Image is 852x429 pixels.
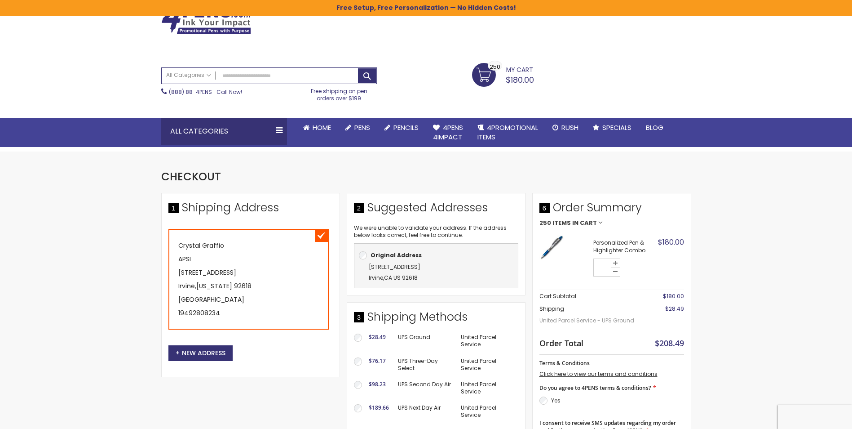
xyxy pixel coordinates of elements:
iframe: Google Customer Reviews [778,405,852,429]
td: UPS Next Day Air [393,400,457,423]
span: United Parcel Service - UPS Ground [539,313,640,329]
a: Click here to view our terms and conditions [539,370,658,378]
div: Crystal Graffio APSI [STREET_ADDRESS] Irvine , 92618 [GEOGRAPHIC_DATA] [168,229,329,330]
strong: Personalized Pen & Highlighter Combo [593,239,656,254]
label: Yes [551,397,561,404]
span: Home [313,123,331,132]
span: CA [384,274,392,282]
span: $98.23 [369,380,386,388]
td: United Parcel Service [456,376,518,400]
span: Terms & Conditions [539,359,590,367]
div: Shipping Address [168,200,333,220]
th: Cart Subtotal [539,290,640,303]
img: 4Pens Custom Pens and Promotional Products [161,5,251,34]
span: Specials [602,123,631,132]
button: New Address [168,345,233,361]
span: $180.00 [658,237,684,247]
td: United Parcel Service [456,400,518,423]
a: $180.00 250 [472,63,534,85]
span: $28.49 [369,333,386,341]
p: We were unable to validate your address. If the address below looks correct, feel free to continue. [354,224,518,239]
span: Order Summary [539,200,684,220]
span: $180.00 [663,292,684,300]
span: 250 [539,220,551,226]
span: US [393,274,401,282]
div: All Categories [161,118,287,145]
span: - Call Now! [169,88,242,96]
strong: Order Total [539,336,583,349]
b: Original Address [371,251,422,259]
span: Shipping [539,305,564,313]
span: [STREET_ADDRESS] [369,263,420,271]
a: Home [296,118,338,138]
a: 4Pens4impact [426,118,470,147]
td: UPS Second Day Air [393,376,457,400]
a: Specials [586,118,639,138]
a: (888) 88-4PENS [169,88,212,96]
span: $76.17 [369,357,386,365]
span: Items in Cart [552,220,597,226]
span: 250 [490,63,500,71]
span: New Address [176,349,225,357]
img: Pen & Highlighter Pen-Blue [539,235,564,260]
td: UPS Three-Day Select [393,353,457,376]
span: $180.00 [506,74,534,85]
a: Pencils [377,118,426,138]
td: United Parcel Service [456,329,518,353]
a: 19492808234 [178,308,220,317]
span: Blog [646,123,663,132]
span: Checkout [161,169,221,184]
span: 92618 [402,274,418,282]
span: $208.49 [655,338,684,349]
span: $28.49 [665,305,684,313]
a: Blog [639,118,671,138]
span: Do you agree to 4PENS terms & conditions? [539,384,651,392]
span: 4PROMOTIONAL ITEMS [477,123,538,141]
a: All Categories [162,68,216,83]
div: , [359,262,513,283]
span: 4Pens 4impact [433,123,463,141]
div: Free shipping on pen orders over $199 [301,84,377,102]
a: Rush [545,118,586,138]
a: Pens [338,118,377,138]
td: United Parcel Service [456,353,518,376]
a: 4PROMOTIONALITEMS [470,118,545,147]
div: Suggested Addresses [354,200,518,220]
span: Irvine [369,274,383,282]
span: Pencils [393,123,419,132]
span: All Categories [166,71,211,79]
span: Pens [354,123,370,132]
div: Shipping Methods [354,309,518,329]
span: [US_STATE] [196,282,232,290]
span: Rush [561,123,578,132]
span: $189.66 [369,404,389,411]
td: UPS Ground [393,329,457,353]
